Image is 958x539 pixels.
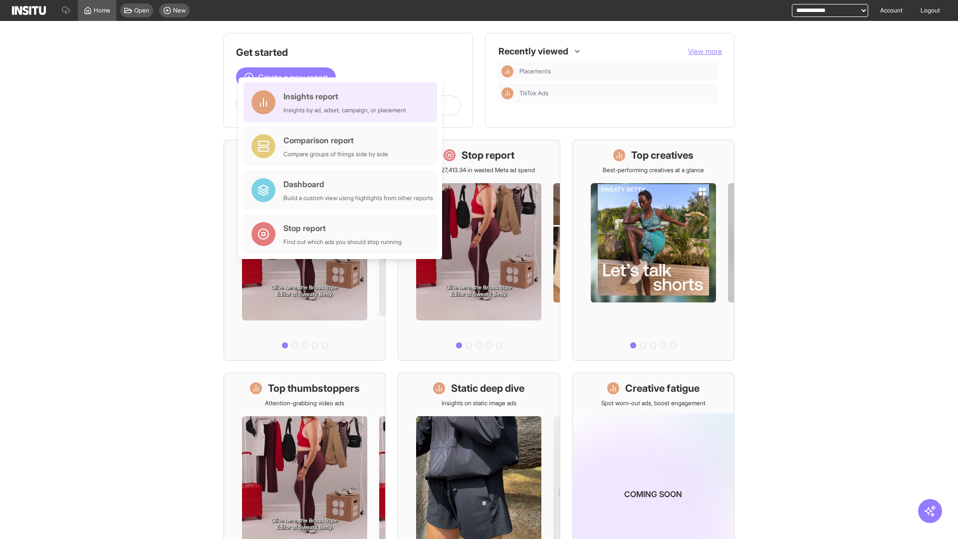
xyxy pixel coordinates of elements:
p: Save £27,413.34 in wasted Meta ad spend [423,166,535,174]
span: TikTok Ads [519,89,714,97]
div: Find out which ads you should stop running [283,238,402,246]
span: Open [134,6,149,14]
div: Build a custom view using highlights from other reports [283,194,433,202]
span: TikTok Ads [519,89,548,97]
a: Top creativesBest-performing creatives at a glance [572,140,734,361]
h1: Top creatives [631,148,694,162]
h1: Static deep dive [451,381,524,395]
span: Placements [519,67,714,75]
h1: Get started [236,45,461,59]
a: What's live nowSee all active ads instantly [224,140,386,361]
div: Insights [501,87,513,99]
div: Insights [501,65,513,77]
button: Create a new report [236,67,336,87]
div: Compare groups of things side by side [283,150,388,158]
span: New [173,6,186,14]
div: Dashboard [283,178,433,190]
span: Placements [519,67,551,75]
div: Insights report [283,90,406,102]
span: View more [688,47,722,55]
div: Comparison report [283,134,388,146]
button: View more [688,46,722,56]
div: Insights by ad, adset, campaign, or placement [283,106,406,114]
h1: Stop report [462,148,514,162]
p: Best-performing creatives at a glance [603,166,704,174]
div: Stop report [283,222,402,234]
p: Attention-grabbing video ads [265,399,344,407]
p: Insights on static image ads [442,399,516,407]
img: Logo [12,6,46,15]
span: Home [94,6,110,14]
span: Create a new report [258,71,328,83]
a: Stop reportSave £27,413.34 in wasted Meta ad spend [398,140,560,361]
h1: Top thumbstoppers [268,381,360,395]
